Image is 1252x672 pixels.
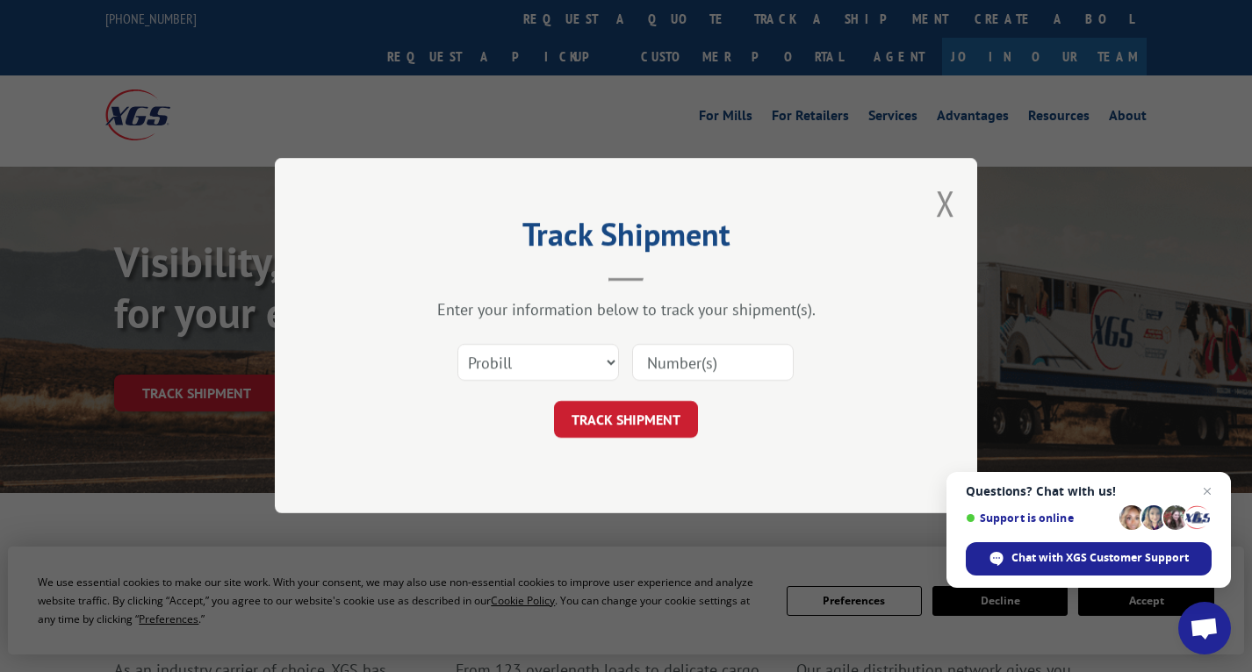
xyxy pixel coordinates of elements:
button: Close modal [936,180,955,226]
input: Number(s) [632,345,794,382]
span: Questions? Chat with us! [966,484,1212,498]
span: Support is online [966,511,1113,525]
a: Open chat [1178,602,1231,654]
span: Chat with XGS Customer Support [966,542,1212,575]
button: TRACK SHIPMENT [554,402,698,439]
div: Enter your information below to track your shipment(s). [363,300,889,320]
h2: Track Shipment [363,222,889,255]
span: Chat with XGS Customer Support [1011,550,1189,566]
